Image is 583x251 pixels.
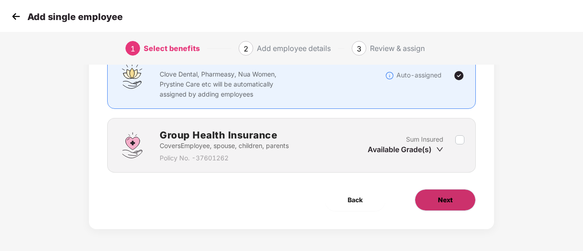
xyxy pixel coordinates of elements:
p: Sum Insured [406,134,443,144]
div: Select benefits [144,41,200,56]
p: Clove Dental, Pharmeasy, Nua Women, Prystine Care etc will be automatically assigned by adding em... [160,69,295,99]
p: Covers Employee, spouse, children, parents [160,141,289,151]
div: Available Grade(s) [368,144,443,154]
span: 2 [244,44,248,53]
div: Review & assign [370,41,425,56]
button: Next [415,189,476,211]
img: svg+xml;base64,PHN2ZyBpZD0iSW5mb18tXzMyeDMyIiBkYXRhLW5hbWU9IkluZm8gLSAzMngzMiIgeG1sbnM9Imh0dHA6Ly... [385,71,394,80]
img: svg+xml;base64,PHN2ZyBpZD0iVGljay0yNHgyNCIgeG1sbnM9Imh0dHA6Ly93d3cudzMub3JnLzIwMDAvc3ZnIiB3aWR0aD... [453,70,464,81]
span: Next [438,195,453,205]
span: Back [348,195,363,205]
span: 3 [357,44,361,53]
div: Add employee details [257,41,331,56]
img: svg+xml;base64,PHN2ZyBpZD0iR3JvdXBfSGVhbHRoX0luc3VyYW5jZSIgZGF0YS1uYW1lPSJHcm91cCBIZWFsdGggSW5zdX... [119,132,146,159]
img: svg+xml;base64,PHN2ZyBpZD0iQWZmaW5pdHlfQmVuZWZpdHMiIGRhdGEtbmFtZT0iQWZmaW5pdHkgQmVuZWZpdHMiIHhtbG... [119,62,146,89]
p: Auto-assigned [396,70,442,80]
h2: Group Health Insurance [160,128,289,143]
span: down [436,146,443,153]
button: Back [325,189,385,211]
img: svg+xml;base64,PHN2ZyB4bWxucz0iaHR0cDovL3d3dy53My5vcmcvMjAwMC9zdmciIHdpZHRoPSIzMCIgaGVpZ2h0PSIzMC... [9,10,23,23]
p: Add single employee [27,11,123,22]
p: Policy No. - 37601262 [160,153,289,163]
span: 1 [130,44,135,53]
